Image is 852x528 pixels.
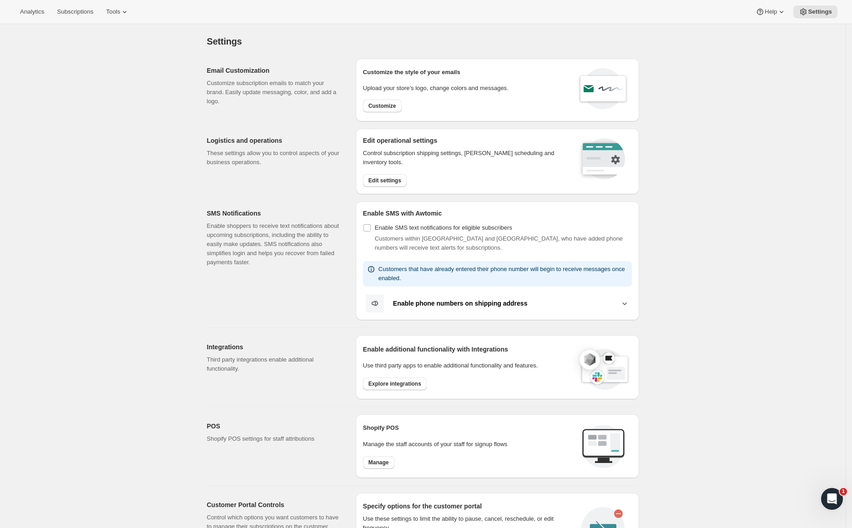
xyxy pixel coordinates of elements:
p: Enable shoppers to receive text notifications about upcoming subscriptions, including the ability... [207,221,341,267]
button: Edit settings [363,174,407,187]
h2: Integrations [207,342,341,352]
span: Manage [368,459,389,466]
p: Manage the staff accounts of your staff for signup flows [363,440,575,449]
h2: Specify options for the customer portal [363,502,575,511]
button: Subscriptions [51,5,99,18]
p: Use third party apps to enable additional functionality and features. [363,361,570,370]
p: These settings allow you to control aspects of your business operations. [207,149,341,167]
span: Analytics [20,8,44,15]
span: Help [765,8,777,15]
span: Tools [106,8,120,15]
h2: POS [207,422,341,431]
span: Settings [207,36,242,46]
button: Manage [363,456,394,469]
p: Customize subscription emails to match your brand. Easily update messaging, color, and add a logo. [207,79,341,106]
span: 1 [840,488,847,495]
b: Enable phone numbers on shipping address [393,300,528,307]
h2: Enable SMS with Awtomic [363,209,632,218]
span: Explore integrations [368,380,421,387]
p: Control subscription shipping settings, [PERSON_NAME] scheduling and inventory tools. [363,149,566,167]
h2: Edit operational settings [363,136,566,145]
h2: Customer Portal Controls [207,500,341,509]
button: Customize [363,100,402,112]
h2: SMS Notifications [207,209,341,218]
button: Enable phone numbers on shipping address [363,294,632,313]
span: Subscriptions [57,8,93,15]
h2: Email Customization [207,66,341,75]
p: Shopify POS settings for staff attributions [207,434,341,443]
span: Customers within [GEOGRAPHIC_DATA] and [GEOGRAPHIC_DATA], who have added phone numbers will recei... [375,235,623,251]
span: Settings [808,8,832,15]
span: Edit settings [368,177,401,184]
button: Explore integrations [363,377,427,390]
button: Tools [101,5,135,18]
span: Customize [368,102,396,110]
iframe: Intercom live chat [821,488,843,510]
h2: Enable additional functionality with Integrations [363,345,570,354]
p: Customers that have already entered their phone number will begin to receive messages once enabled. [378,265,628,283]
button: Help [750,5,792,18]
p: Third party integrations enable additional functionality. [207,355,341,373]
p: Upload your store’s logo, change colors and messages. [363,84,509,93]
button: Settings [793,5,837,18]
button: Analytics [15,5,50,18]
span: Enable SMS text notifications for eligible subscribers [375,224,512,231]
p: Customize the style of your emails [363,68,460,77]
h2: Shopify POS [363,423,575,432]
h2: Logistics and operations [207,136,341,145]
